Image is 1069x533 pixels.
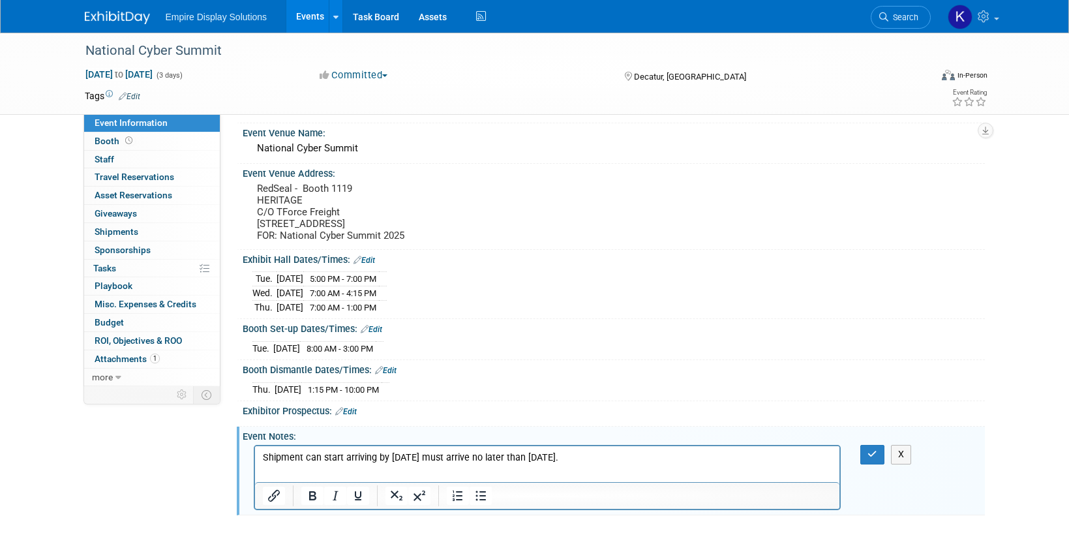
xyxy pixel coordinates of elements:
div: Booth Set-up Dates/Times: [243,319,985,336]
button: Superscript [408,487,430,505]
span: Empire Display Solutions [166,12,267,22]
td: [DATE] [277,286,303,301]
td: Tags [85,89,140,102]
img: Katelyn Hurlock [948,5,972,29]
a: Tasks [84,260,220,277]
span: Misc. Expenses & Credits [95,299,196,309]
a: Edit [361,325,382,334]
div: Event Venue Address: [243,164,985,180]
a: Edit [119,92,140,101]
td: Toggle Event Tabs [193,386,220,403]
button: Numbered list [447,487,469,505]
td: [DATE] [277,300,303,314]
td: Thu. [252,300,277,314]
img: Format-Inperson.png [942,70,955,80]
span: Asset Reservations [95,190,172,200]
a: Event Information [84,114,220,132]
span: Decatur, [GEOGRAPHIC_DATA] [634,72,746,82]
a: Attachments1 [84,350,220,368]
td: [DATE] [277,272,303,286]
div: Exhibit Hall Dates/Times: [243,250,985,267]
td: [DATE] [273,341,300,355]
span: Playbook [95,281,132,291]
div: Event Format [854,68,988,87]
span: 7:00 AM - 4:15 PM [310,288,376,298]
span: [DATE] [DATE] [85,69,153,80]
span: Booth not reserved yet [123,136,135,145]
a: more [84,369,220,386]
a: Edit [354,256,375,265]
span: Booth [95,136,135,146]
span: 1 [150,354,160,363]
button: X [891,445,912,464]
a: Travel Reservations [84,168,220,186]
span: Search [888,12,918,22]
div: National Cyber Summit [252,138,975,159]
span: 7:00 AM - 1:00 PM [310,303,376,312]
div: National Cyber Summit [81,39,911,63]
span: Shipments [95,226,138,237]
a: Giveaways [84,205,220,222]
a: Budget [84,314,220,331]
td: Wed. [252,286,277,301]
a: Booth [84,132,220,150]
span: Sponsorships [95,245,151,255]
td: Personalize Event Tab Strip [171,386,194,403]
a: Shipments [84,223,220,241]
a: Misc. Expenses & Credits [84,296,220,313]
img: ExhibitDay [85,11,150,24]
span: 1:15 PM - 10:00 PM [308,385,379,395]
div: Event Venue Name: [243,123,985,140]
div: Event Notes: [243,427,985,443]
div: Event Rating [952,89,987,96]
a: Edit [335,407,357,416]
td: Tue. [252,272,277,286]
button: Subscript [385,487,408,505]
iframe: Rich Text Area [255,446,840,482]
span: Travel Reservations [95,172,174,182]
button: Bullet list [470,487,492,505]
span: 5:00 PM - 7:00 PM [310,274,376,284]
button: Underline [347,487,369,505]
td: Tue. [252,341,273,355]
div: Exhibitor Prospectus: [243,401,985,418]
span: 8:00 AM - 3:00 PM [307,344,373,354]
td: [DATE] [275,382,301,396]
pre: RedSeal - Booth 1119 HERITAGE C/O TForce Freight [STREET_ADDRESS] FOR: National Cyber Summit 2025 [257,183,537,241]
span: Tasks [93,263,116,273]
button: Insert/edit link [263,487,285,505]
a: Sponsorships [84,241,220,259]
div: Booth Dismantle Dates/Times: [243,360,985,377]
a: ROI, Objectives & ROO [84,332,220,350]
a: Edit [375,366,397,375]
a: Staff [84,151,220,168]
span: (3 days) [155,71,183,80]
a: Search [871,6,931,29]
span: Attachments [95,354,160,364]
span: Staff [95,154,114,164]
a: Playbook [84,277,220,295]
span: ROI, Objectives & ROO [95,335,182,346]
button: Bold [301,487,324,505]
a: Asset Reservations [84,187,220,204]
td: Thu. [252,382,275,396]
span: Event Information [95,117,168,128]
div: In-Person [957,70,987,80]
span: more [92,372,113,382]
span: to [113,69,125,80]
button: Italic [324,487,346,505]
button: Committed [315,69,393,82]
span: Budget [95,317,124,327]
span: Giveaways [95,208,137,219]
